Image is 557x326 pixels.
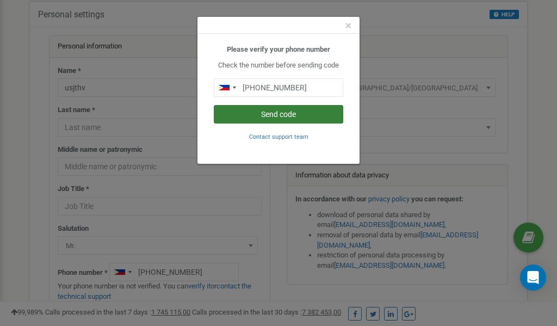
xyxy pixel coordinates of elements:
[214,78,343,97] input: 0905 123 4567
[227,45,330,53] b: Please verify your phone number
[214,60,343,71] p: Check the number before sending code
[249,132,308,140] a: Contact support team
[345,19,351,32] span: ×
[345,20,351,32] button: Close
[214,105,343,124] button: Send code
[214,79,239,96] div: Telephone country code
[520,265,546,291] div: Open Intercom Messenger
[249,133,308,140] small: Contact support team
